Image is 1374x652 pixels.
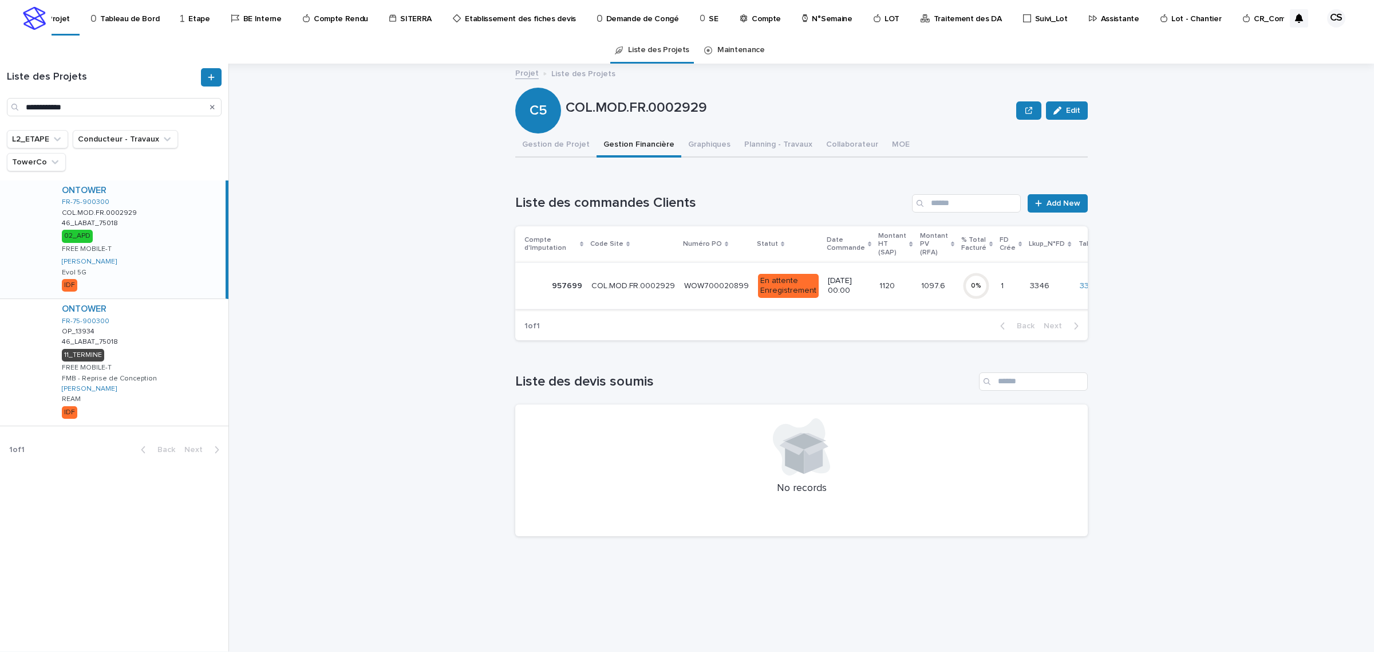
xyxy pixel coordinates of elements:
[912,194,1021,213] input: Search
[566,100,1012,116] p: COL.MOD.FR.0002929
[62,325,97,336] p: OP_13934
[180,445,228,455] button: Next
[62,230,93,242] div: 02_APD
[62,385,117,393] a: [PERSON_NAME]
[1029,238,1065,250] p: Lkup_N°FD
[73,130,178,148] button: Conducteur - Travaux
[551,66,615,79] p: Liste des Projets
[1046,101,1088,120] button: Edit
[684,279,751,291] p: WOW700020899
[921,279,947,291] p: 1097.6
[62,336,120,346] p: 46_LABAT_75018
[1010,322,1035,330] span: Back
[1080,281,1099,291] a: 3346
[758,274,819,298] div: En attente Enregistrement
[683,238,722,250] p: Numéro PO
[819,133,885,158] button: Collaborateur
[828,276,870,296] p: [DATE] 00:00
[979,372,1088,391] input: Search
[515,312,549,340] p: 1 of 1
[62,207,139,217] p: COL.MOD.FR.0002929
[62,364,112,372] p: FREE MOBILE-T
[132,445,180,455] button: Back
[151,446,175,454] span: Back
[1000,234,1016,255] p: FD Crée
[62,245,112,253] p: FREE MOBILE-T
[1039,321,1088,331] button: Next
[515,66,539,79] a: Projet
[878,230,906,259] p: Montant HT (SAP)
[515,56,561,119] div: C5
[62,198,109,206] a: FR-75-900300
[591,279,677,291] p: COL.MOD.FR.0002929
[62,258,117,266] a: [PERSON_NAME]
[552,279,585,291] p: 957699
[62,395,81,403] p: REAM
[515,262,1202,309] tr: 957699957699 COL.MOD.FR.0002929COL.MOD.FR.0002929 WOW700020899WOW700020899 En attente Enregistrem...
[717,37,765,64] a: Maintenance
[62,375,157,383] p: FMB - Reprise de Conception
[62,185,106,196] a: ONTOWER
[7,153,66,171] button: TowerCo
[62,406,77,419] div: IDF
[62,269,86,277] p: Evol 5G
[879,279,897,291] p: 1120
[1001,279,1006,291] p: 1
[7,71,199,84] h1: Liste des Projets
[62,279,77,292] div: IDF
[991,321,1039,331] button: Back
[23,7,46,30] img: stacker-logo-s-only.png
[62,317,109,325] a: FR-75-900300
[1044,322,1069,330] span: Next
[62,217,120,227] p: 46_LABAT_75018
[681,133,737,158] button: Graphiques
[1066,107,1080,115] span: Edit
[590,238,623,250] p: Code Site
[1028,194,1088,213] a: Add New
[515,133,597,158] button: Gestion de Projet
[184,446,210,454] span: Next
[62,349,104,362] div: 11_TERMINE
[524,234,577,255] p: Compte d'Imputation
[885,133,917,158] button: MOE
[628,37,689,64] a: Liste des Projets
[827,234,865,255] p: Date Commande
[7,130,68,148] button: L2_ETAPE
[515,195,907,211] h1: Liste des commandes Clients
[597,133,681,158] button: Gestion Financière
[757,238,778,250] p: Statut
[7,98,222,116] input: Search
[962,282,990,290] div: 0 %
[961,234,986,255] p: % Total Facturé
[1047,199,1080,207] span: Add New
[737,133,819,158] button: Planning - Travaux
[1079,238,1118,250] p: Table_N°FD
[1030,279,1052,291] p: 3346
[1327,9,1345,28] div: CS
[515,374,974,390] h1: Liste des devis soumis
[62,304,106,315] a: ONTOWER
[920,230,948,259] p: Montant PV (RFA)
[529,482,1074,495] p: No records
